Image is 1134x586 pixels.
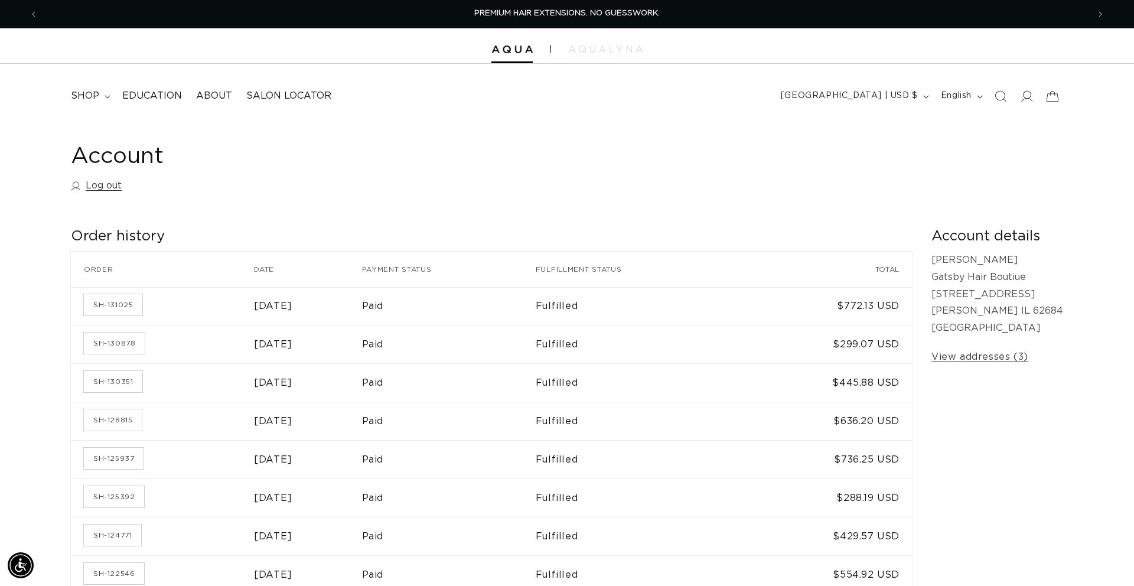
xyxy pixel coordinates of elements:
a: Order number SH-130878 [84,333,145,354]
td: Paid [362,363,536,402]
a: Order number SH-131025 [84,294,142,315]
h2: Account details [931,227,1063,246]
a: Order number SH-130351 [84,371,142,392]
button: Next announcement [1087,3,1113,25]
img: aqualyna.com [569,45,643,53]
td: Fulfilled [536,363,744,402]
a: Log out [71,177,122,194]
img: Aqua Hair Extensions [491,45,533,54]
td: Paid [362,325,536,363]
time: [DATE] [254,378,292,388]
span: PREMIUM HAIR EXTENSIONS. NO GUESSWORK. [474,9,660,17]
a: View addresses (3) [931,349,1028,366]
h1: Account [71,142,1063,171]
td: Paid [362,440,536,478]
time: [DATE] [254,493,292,503]
a: Order number SH-124771 [84,525,141,546]
button: English [934,85,988,108]
a: Education [115,83,189,109]
td: Fulfilled [536,287,744,325]
a: About [189,83,239,109]
td: $736.25 USD [744,440,913,478]
th: Order [71,252,254,287]
td: $429.57 USD [744,517,913,555]
a: Order number SH-128815 [84,409,142,431]
summary: Search [988,83,1014,109]
td: Paid [362,478,536,517]
th: Fulfillment status [536,252,744,287]
time: [DATE] [254,416,292,426]
th: Payment status [362,252,536,287]
td: Fulfilled [536,402,744,440]
span: Salon Locator [246,90,331,102]
a: Order number SH-125937 [84,448,144,469]
div: Accessibility Menu [8,552,34,578]
summary: shop [64,83,115,109]
p: [PERSON_NAME] Gatsby Hair Boutiue [STREET_ADDRESS] [PERSON_NAME] IL 62684 [GEOGRAPHIC_DATA] [931,252,1063,337]
span: About [196,90,232,102]
td: Paid [362,287,536,325]
time: [DATE] [254,455,292,464]
td: $299.07 USD [744,325,913,363]
h2: Order history [71,227,913,246]
span: [GEOGRAPHIC_DATA] | USD $ [781,90,918,102]
time: [DATE] [254,340,292,349]
td: Paid [362,517,536,555]
a: Order number SH-125392 [84,486,144,507]
button: Previous announcement [21,3,47,25]
td: Fulfilled [536,440,744,478]
td: Fulfilled [536,325,744,363]
time: [DATE] [254,570,292,580]
td: $772.13 USD [744,287,913,325]
td: $288.19 USD [744,478,913,517]
a: Order number SH-122546 [84,563,144,584]
time: [DATE] [254,532,292,541]
td: Fulfilled [536,478,744,517]
time: [DATE] [254,301,292,311]
button: [GEOGRAPHIC_DATA] | USD $ [774,85,934,108]
th: Total [744,252,913,287]
span: English [941,90,972,102]
a: Salon Locator [239,83,338,109]
span: Education [122,90,182,102]
td: $636.20 USD [744,402,913,440]
td: $445.88 USD [744,363,913,402]
span: shop [71,90,99,102]
th: Date [254,252,361,287]
td: Paid [362,402,536,440]
td: Fulfilled [536,517,744,555]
